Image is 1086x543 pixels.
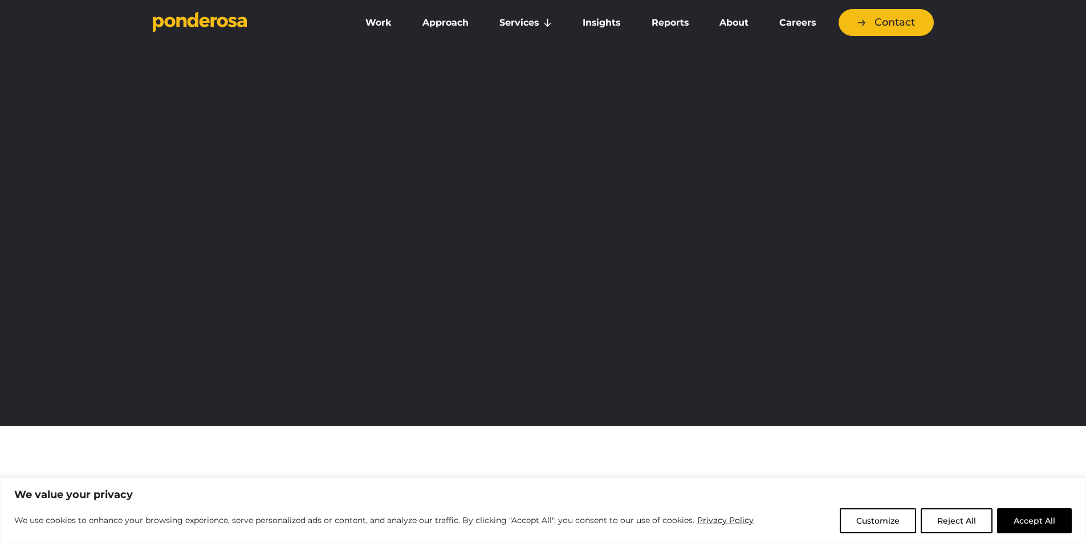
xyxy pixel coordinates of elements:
a: Services [486,11,565,35]
a: Reports [638,11,702,35]
a: Approach [409,11,482,35]
p: We use cookies to enhance your browsing experience, serve personalized ads or content, and analyz... [14,513,754,527]
a: Work [352,11,405,35]
a: Privacy Policy [697,513,754,527]
button: Customize [840,508,916,533]
a: Go to homepage [153,11,335,34]
a: Insights [570,11,633,35]
a: About [706,11,762,35]
a: Contact [839,9,934,36]
a: Careers [766,11,829,35]
button: Reject All [921,508,993,533]
button: Accept All [997,508,1072,533]
p: We value your privacy [14,488,1072,501]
